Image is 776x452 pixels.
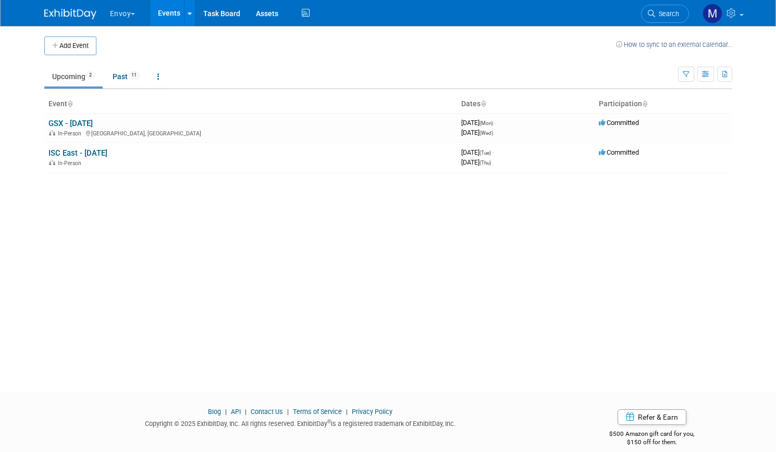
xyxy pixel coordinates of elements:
div: $500 Amazon gift card for you, [572,423,732,447]
span: | [242,408,249,416]
img: In-Person Event [49,130,55,135]
img: Matt h [703,4,722,23]
img: In-Person Event [49,160,55,165]
a: Sort by Participation Type [642,99,647,108]
span: 11 [128,71,140,79]
span: - [492,148,494,156]
span: (Tue) [479,150,491,156]
span: | [343,408,350,416]
a: Upcoming2 [44,67,103,86]
span: Committed [599,119,639,127]
a: Blog [208,408,221,416]
span: (Wed) [479,130,493,136]
img: ExhibitDay [44,9,96,19]
th: Event [44,95,457,113]
a: API [231,408,241,416]
sup: ® [327,419,331,424]
span: | [223,408,229,416]
a: Sort by Start Date [481,99,486,108]
div: Copyright © 2025 ExhibitDay, Inc. All rights reserved. ExhibitDay is a registered trademark of Ex... [44,417,557,429]
th: Participation [595,95,732,113]
span: Committed [599,148,639,156]
a: How to sync to an external calendar... [616,41,732,48]
a: Search [641,5,689,23]
button: Add Event [44,36,96,55]
span: In-Person [58,160,84,167]
span: [DATE] [461,158,491,166]
span: In-Person [58,130,84,137]
span: (Mon) [479,120,493,126]
span: Search [655,10,679,18]
a: Privacy Policy [352,408,392,416]
span: 2 [86,71,95,79]
a: Terms of Service [293,408,342,416]
a: Past11 [105,67,147,86]
a: GSX - [DATE] [48,119,93,128]
a: Refer & Earn [618,409,686,425]
th: Dates [457,95,595,113]
span: (Thu) [479,160,491,166]
span: [DATE] [461,119,496,127]
span: [DATE] [461,148,494,156]
span: [DATE] [461,129,493,136]
a: ISC East - [DATE] [48,148,107,158]
a: Contact Us [251,408,283,416]
div: $150 off for them. [572,438,732,447]
div: [GEOGRAPHIC_DATA], [GEOGRAPHIC_DATA] [48,129,453,137]
span: | [285,408,291,416]
a: Sort by Event Name [67,99,72,108]
span: - [495,119,496,127]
